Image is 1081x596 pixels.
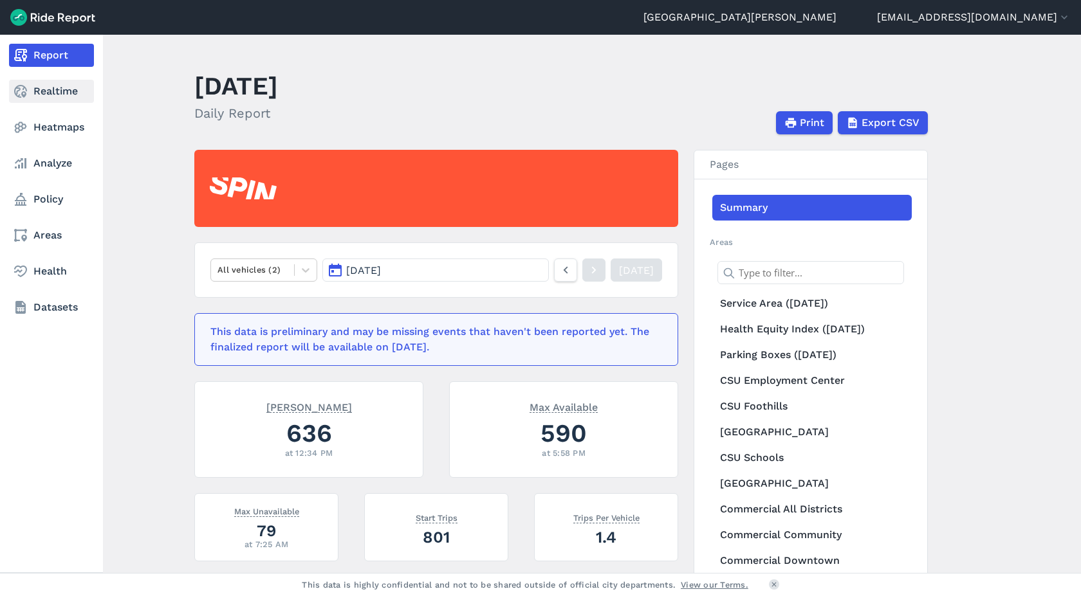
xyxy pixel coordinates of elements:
span: Max Available [530,400,598,413]
div: 590 [465,415,662,451]
a: [DATE] [611,258,662,282]
button: [DATE] [322,258,549,282]
a: View our Terms. [681,579,748,591]
img: Spin [210,177,277,199]
span: Print [800,115,824,131]
div: at 12:34 PM [210,447,407,459]
a: Parking Boxes ([DATE]) [712,342,912,368]
a: [GEOGRAPHIC_DATA] [712,471,912,496]
button: Print [776,111,833,134]
div: 801 [380,526,492,548]
div: 79 [210,519,322,542]
span: Max Unavailable [234,504,299,517]
a: CSU Schools [712,445,912,471]
h2: Daily Report [194,104,278,123]
h2: Areas [710,236,912,248]
h3: Pages [694,150,927,179]
a: CSU Employment Center [712,368,912,393]
a: Heatmaps [9,116,94,139]
a: Datasets [9,296,94,319]
a: CSU Foothills [712,393,912,419]
button: [EMAIL_ADDRESS][DOMAIN_NAME] [877,10,1071,25]
a: Areas [9,224,94,247]
div: at 5:58 PM [465,447,662,459]
a: Realtime [9,80,94,103]
a: Summary [712,195,912,221]
button: Export CSV [838,111,928,134]
div: 636 [210,415,407,451]
a: Commercial All Districts [712,496,912,522]
a: Health [9,260,94,283]
div: at 7:25 AM [210,538,322,550]
a: Analyze [9,152,94,175]
img: Ride Report [10,9,95,26]
a: Commercial Community [712,522,912,548]
a: Report [9,44,94,67]
input: Type to filter... [717,261,904,284]
span: [DATE] [346,264,381,276]
div: 1.4 [550,526,662,548]
a: Service Area ([DATE]) [712,291,912,316]
h1: [DATE] [194,68,278,104]
span: Export CSV [862,115,919,131]
span: Start Trips [416,510,457,523]
a: Commercial Downtown [712,548,912,573]
a: Health Equity Index ([DATE]) [712,316,912,342]
a: [GEOGRAPHIC_DATA][PERSON_NAME] [643,10,836,25]
a: [GEOGRAPHIC_DATA] [712,419,912,445]
span: [PERSON_NAME] [266,400,352,413]
a: Policy [9,188,94,211]
span: Trips Per Vehicle [573,510,640,523]
div: This data is preliminary and may be missing events that haven't been reported yet. The finalized ... [210,324,654,355]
